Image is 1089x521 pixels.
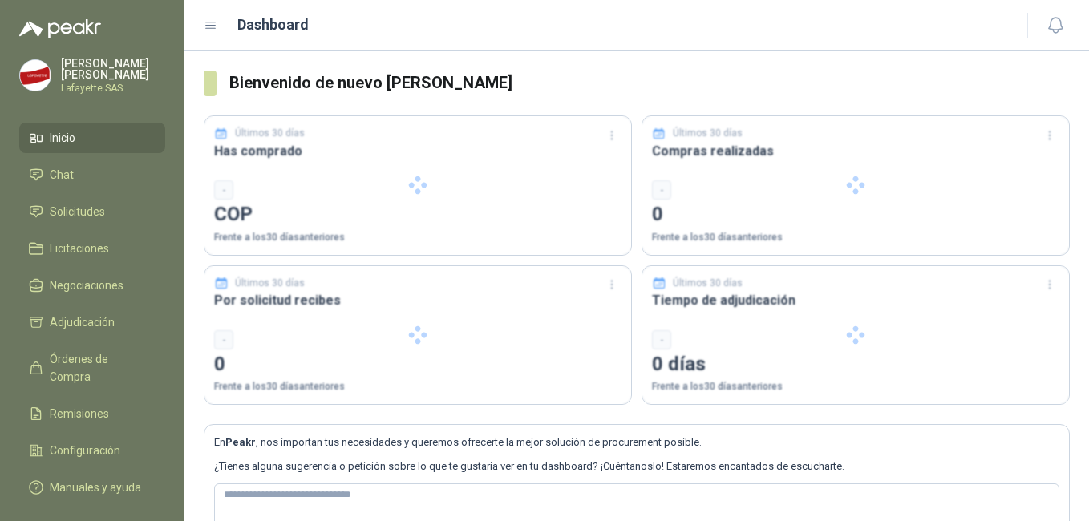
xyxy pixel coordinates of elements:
[50,129,75,147] span: Inicio
[20,60,51,91] img: Company Logo
[19,270,165,301] a: Negociaciones
[61,58,165,80] p: [PERSON_NAME] [PERSON_NAME]
[19,307,165,337] a: Adjudicación
[214,434,1059,450] p: En , nos importan tus necesidades y queremos ofrecerte la mejor solución de procurement posible.
[229,71,1070,95] h3: Bienvenido de nuevo [PERSON_NAME]
[225,436,256,448] b: Peakr
[50,442,120,459] span: Configuración
[50,277,123,294] span: Negociaciones
[19,472,165,503] a: Manuales y ayuda
[50,350,150,386] span: Órdenes de Compra
[214,458,1059,475] p: ¿Tienes alguna sugerencia o petición sobre lo que te gustaría ver en tu dashboard? ¡Cuéntanoslo! ...
[61,83,165,93] p: Lafayette SAS
[50,203,105,220] span: Solicitudes
[237,14,309,36] h1: Dashboard
[19,344,165,392] a: Órdenes de Compra
[50,405,109,422] span: Remisiones
[50,313,115,331] span: Adjudicación
[19,233,165,264] a: Licitaciones
[50,166,74,184] span: Chat
[50,240,109,257] span: Licitaciones
[19,123,165,153] a: Inicio
[19,19,101,38] img: Logo peakr
[19,196,165,227] a: Solicitudes
[50,479,141,496] span: Manuales y ayuda
[19,160,165,190] a: Chat
[19,398,165,429] a: Remisiones
[19,435,165,466] a: Configuración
